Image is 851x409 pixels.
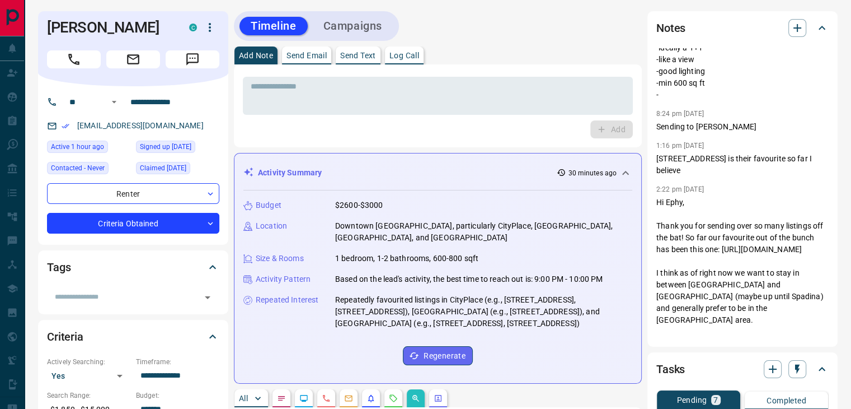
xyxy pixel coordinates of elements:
[344,394,353,403] svg: Emails
[656,7,829,101] p: -[DATE] -can take possession as early [DATE] -need 1 parking spot -ideally a 1+1 -like a view -go...
[107,95,121,109] button: Open
[277,394,286,403] svg: Notes
[403,346,473,365] button: Regenerate
[140,162,186,174] span: Claimed [DATE]
[256,220,287,232] p: Location
[256,294,318,306] p: Repeated Interest
[312,17,393,35] button: Campaigns
[656,142,704,150] p: 1:16 pm [DATE]
[256,253,304,264] p: Size & Rooms
[136,141,219,156] div: Fri Sep 05 2025
[411,394,420,403] svg: Opportunities
[47,328,83,346] h2: Criteria
[656,121,829,133] p: Sending to [PERSON_NAME]
[656,153,829,176] p: [STREET_ADDRESS] is their favourite so far I believe
[389,52,419,59] p: Log Call
[239,17,308,35] button: Timeline
[189,24,197,31] div: condos.ca
[340,52,376,59] p: Send Text
[106,50,160,68] span: Email
[239,52,273,59] p: Add Note
[366,394,375,403] svg: Listing Alerts
[676,396,707,404] p: Pending
[258,167,322,179] p: Activity Summary
[767,397,806,405] p: Completed
[47,50,101,68] span: Call
[47,357,130,367] p: Actively Searching:
[656,19,685,37] h2: Notes
[62,122,69,130] svg: Email Verified
[47,18,172,36] h1: [PERSON_NAME]
[568,168,617,178] p: 30 minutes ago
[47,367,130,385] div: Yes
[243,162,632,183] div: Activity Summary30 minutes ago
[51,141,104,152] span: Active 1 hour ago
[335,220,632,244] p: Downtown [GEOGRAPHIC_DATA], particularly CityPlace, [GEOGRAPHIC_DATA], [GEOGRAPHIC_DATA], and [GE...
[136,357,219,367] p: Timeframe:
[47,258,70,276] h2: Tags
[200,290,215,305] button: Open
[322,394,331,403] svg: Calls
[299,394,308,403] svg: Lead Browsing Activity
[256,273,311,285] p: Activity Pattern
[256,199,281,211] p: Budget
[286,52,327,59] p: Send Email
[47,323,219,350] div: Criteria
[47,141,130,156] div: Tue Oct 14 2025
[656,360,685,378] h2: Tasks
[136,391,219,401] p: Budget:
[713,396,718,404] p: 7
[335,253,478,264] p: 1 bedroom, 1-2 bathrooms, 600-800 sqft
[389,394,398,403] svg: Requests
[335,199,383,211] p: $2600-$3000
[166,50,219,68] span: Message
[656,356,829,383] div: Tasks
[51,162,105,174] span: Contacted - Never
[239,394,248,402] p: All
[656,110,704,118] p: 8:24 pm [DATE]
[47,213,219,234] div: Criteria Obtained
[434,394,443,403] svg: Agent Actions
[136,162,219,178] div: Tue Sep 30 2025
[656,15,829,41] div: Notes
[47,391,130,401] p: Search Range:
[335,294,632,329] p: Repeatedly favourited listings in CityPlace (e.g., [STREET_ADDRESS], [STREET_ADDRESS]), [GEOGRAPH...
[47,183,219,204] div: Renter
[47,254,219,281] div: Tags
[335,273,603,285] p: Based on the lead's activity, the best time to reach out is: 9:00 PM - 10:00 PM
[77,121,204,130] a: [EMAIL_ADDRESS][DOMAIN_NAME]
[656,197,829,408] p: Hi Ephy, Thank you for sending over so many listings off the bat! So far our favourite out of the...
[656,185,704,193] p: 2:22 pm [DATE]
[140,141,191,152] span: Signed up [DATE]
